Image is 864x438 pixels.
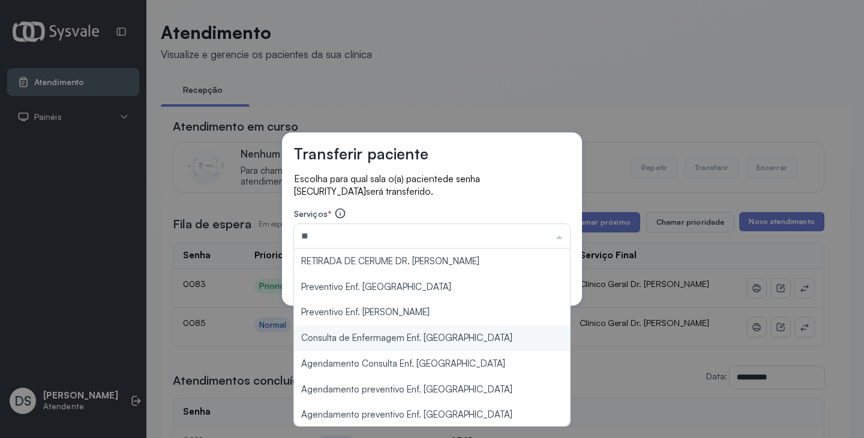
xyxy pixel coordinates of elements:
[294,173,570,198] p: Escolha para qual sala o(a) paciente será transferido.
[294,325,570,351] li: Consulta de Enfermagem Enf. [GEOGRAPHIC_DATA]
[294,209,328,219] span: Serviços
[294,351,570,377] li: Agendamento Consulta Enf. [GEOGRAPHIC_DATA]
[294,377,570,403] li: Agendamento preventivo Enf. [GEOGRAPHIC_DATA]
[294,300,570,325] li: Preventivo Enf. [PERSON_NAME]
[294,274,570,300] li: Preventivo Enf. [GEOGRAPHIC_DATA]
[294,173,480,197] span: de senha [SECURITY_DATA]
[294,402,570,428] li: Agendamento preventivo Enf. [GEOGRAPHIC_DATA]
[294,144,428,163] h3: Transferir paciente
[294,249,570,274] li: RETIRADA DE CERUME DR. [PERSON_NAME]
